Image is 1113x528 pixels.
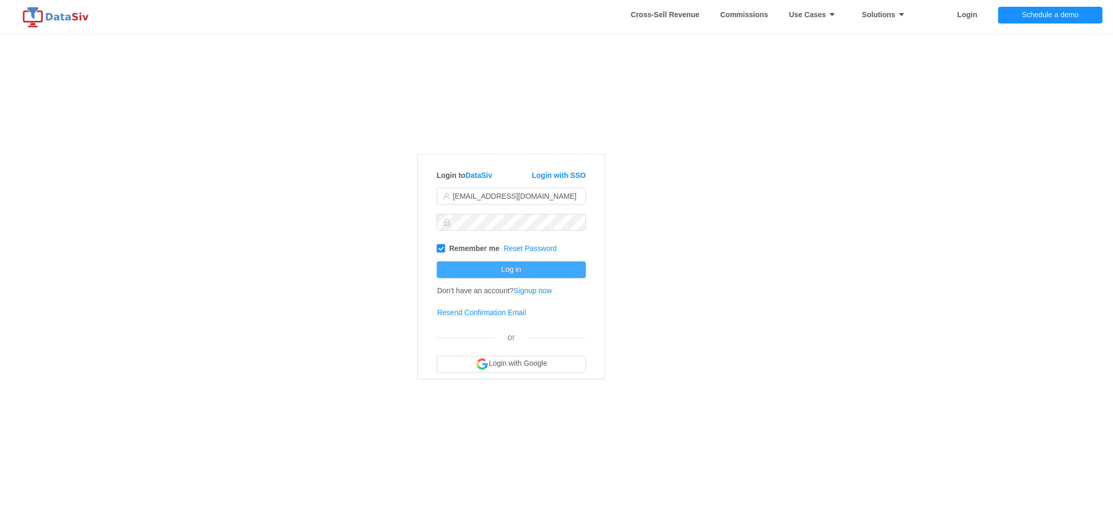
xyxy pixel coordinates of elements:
strong: Solutions [862,10,911,19]
button: Log in [437,261,586,278]
strong: Use Cases [789,10,841,19]
strong: Login to [437,171,493,179]
i: icon: lock [443,219,450,226]
i: icon: user [443,193,450,200]
i: icon: caret-down [826,11,836,18]
a: Login with SSO [532,171,585,179]
input: Email [437,188,586,205]
span: or [508,333,515,342]
img: logo [21,7,94,28]
a: Resend Confirmation Email [437,308,526,317]
button: Schedule a demo [998,7,1103,23]
td: Don't have an account? [437,280,553,302]
i: icon: caret-down [895,11,905,18]
button: Login with Google [437,356,586,373]
a: Signup now [514,286,552,295]
strong: Remember me [449,244,500,253]
a: Reset Password [504,244,557,253]
a: DataSiv [465,171,492,179]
